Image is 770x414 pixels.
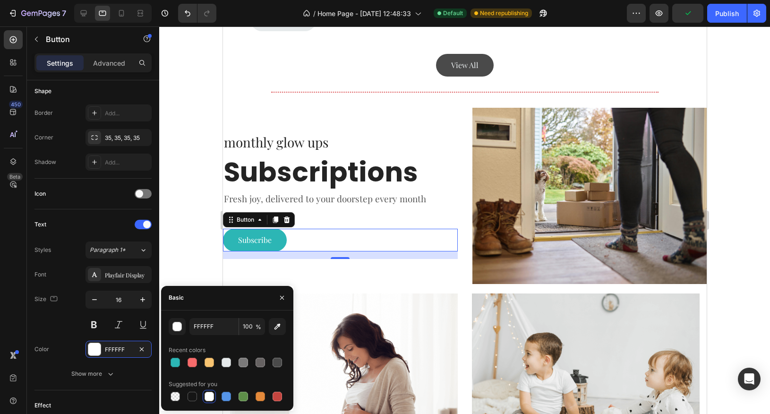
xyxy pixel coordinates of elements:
[105,345,132,354] div: FFFFFF
[480,9,528,17] span: Need republishing
[313,9,316,18] span: /
[715,9,739,18] div: Publish
[9,101,23,108] div: 450
[169,346,205,354] div: Recent colors
[86,241,152,259] button: Paragraph 1*
[707,4,747,23] button: Publish
[34,133,53,142] div: Corner
[169,293,184,302] div: Basic
[223,26,707,414] iframe: Design area
[34,246,51,254] div: Styles
[738,368,761,390] div: Open Intercom Messenger
[34,401,51,410] div: Effect
[169,380,217,388] div: Suggested for you
[105,134,149,142] div: 35, 35, 35, 35
[228,33,256,44] div: View All
[47,58,73,68] p: Settings
[34,87,51,95] div: Shape
[105,271,149,279] div: Playfair Display
[105,158,149,167] div: Add...
[105,109,149,118] div: Add...
[34,190,46,198] div: Icon
[34,220,46,229] div: Text
[93,58,125,68] p: Advanced
[189,318,239,335] input: Eg: FFFFFF
[34,345,49,354] div: Color
[34,293,60,306] div: Size
[62,8,66,19] p: 7
[1,165,234,179] p: Fresh joy, delivered to your doorstep every month
[46,34,126,45] p: Button
[7,173,23,181] div: Beta
[15,208,49,219] p: Subscribe
[71,369,115,379] div: Show more
[34,109,53,117] div: Border
[34,158,56,166] div: Shadow
[12,189,33,198] div: Button
[90,246,126,254] span: Paragraph 1*
[256,323,261,331] span: %
[34,365,152,382] button: Show more
[1,107,234,124] p: monthly glow ups
[249,81,484,257] img: Alt Image
[178,4,216,23] div: Undo/Redo
[443,9,463,17] span: Default
[317,9,411,18] span: Home Page - [DATE] 12:48:33
[34,270,46,279] div: Font
[4,4,70,23] button: 7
